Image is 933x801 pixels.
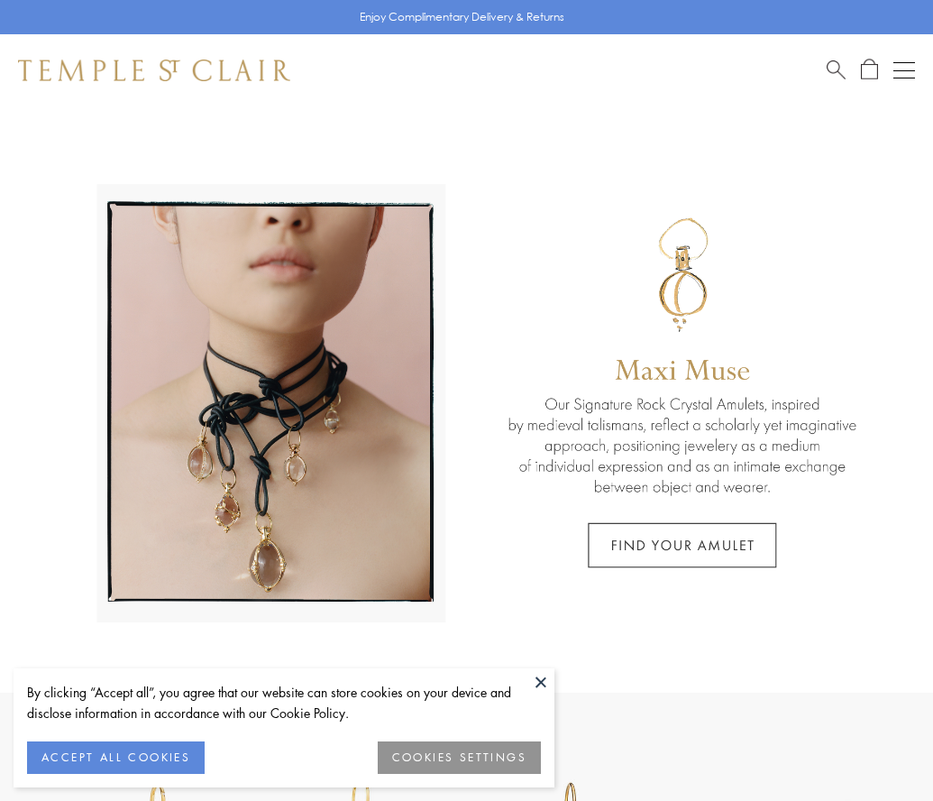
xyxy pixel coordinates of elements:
a: Search [827,59,846,81]
p: Enjoy Complimentary Delivery & Returns [360,8,564,26]
button: COOKIES SETTINGS [378,741,541,774]
button: Open navigation [893,60,915,81]
img: Temple St. Clair [18,60,290,81]
button: ACCEPT ALL COOKIES [27,741,205,774]
div: By clicking “Accept all”, you agree that our website can store cookies on your device and disclos... [27,682,541,723]
a: Open Shopping Bag [861,59,878,81]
